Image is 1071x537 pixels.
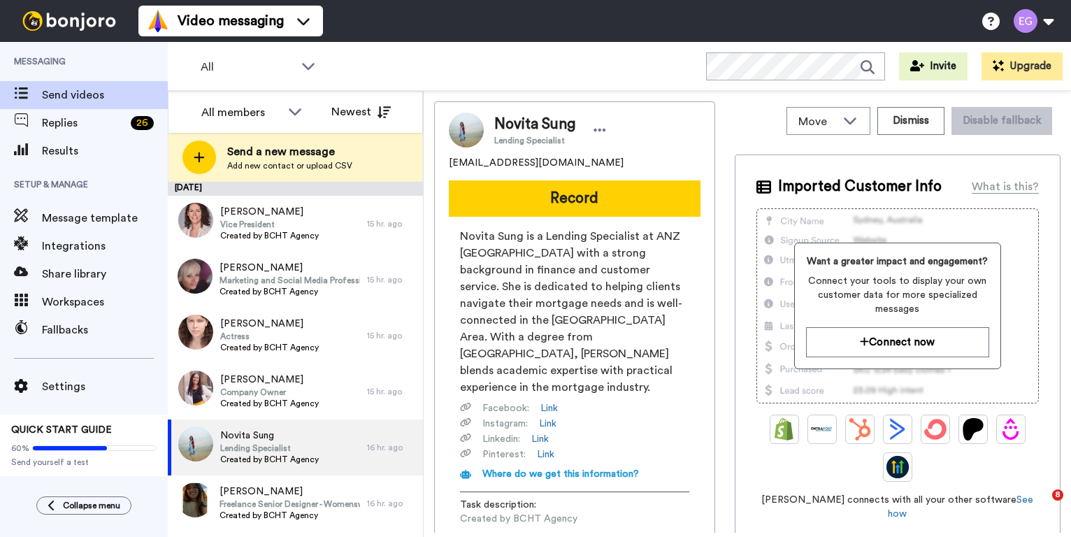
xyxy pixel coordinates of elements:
[220,342,319,353] span: Created by BCHT Agency
[494,114,575,135] span: Novita Sung
[982,52,1063,80] button: Upgrade
[42,87,168,103] span: Send videos
[220,485,360,499] span: [PERSON_NAME]
[482,447,526,461] span: Pinterest :
[1000,418,1022,441] img: Drip
[924,418,947,441] img: ConvertKit
[201,59,294,76] span: All
[220,230,319,241] span: Created by BCHT Agency
[42,143,168,159] span: Results
[220,510,360,521] span: Created by BCHT Agency
[42,115,125,131] span: Replies
[42,266,168,282] span: Share library
[220,387,319,398] span: Company Owner
[531,432,549,446] a: Link
[11,443,29,454] span: 60%
[806,255,989,268] span: Want a greater impact and engagement?
[178,259,213,294] img: 4fccde45-d365-45c1-801d-417e8644564b.jpg
[449,156,624,170] span: [EMAIL_ADDRESS][DOMAIN_NAME]
[178,427,213,461] img: 0d4b325e-3927-4c47-9784-70883de11aa4.jpg
[201,104,281,121] div: All members
[367,386,416,397] div: 15 hr. ago
[227,160,352,171] span: Add new contact or upload CSV
[178,203,213,238] img: 123db06d-04d8-4e34-bcd4-68386815d754.jpg
[539,417,556,431] a: Link
[227,143,352,160] span: Send a new message
[321,98,401,126] button: Newest
[540,401,558,415] a: Link
[42,238,168,255] span: Integrations
[367,498,416,509] div: 16 hr. ago
[147,10,169,32] img: vm-color.svg
[220,373,319,387] span: [PERSON_NAME]
[494,135,575,146] span: Lending Specialist
[537,447,554,461] a: Link
[367,442,416,453] div: 16 hr. ago
[460,512,593,526] span: Created by BCHT Agency
[811,418,833,441] img: Ontraport
[449,113,484,148] img: Image of Novita Sung
[806,274,989,316] span: Connect your tools to display your own customer data for more specialized messages
[42,378,168,395] span: Settings
[798,113,836,130] span: Move
[11,425,112,435] span: QUICK START GUIDE
[849,418,871,441] img: Hubspot
[951,107,1052,135] button: Disable fallback
[220,398,319,409] span: Created by BCHT Agency
[220,331,319,342] span: Actress
[42,210,168,227] span: Message template
[482,417,528,431] span: Instagram :
[220,429,319,443] span: Novita Sung
[449,180,700,217] button: Record
[778,176,942,197] span: Imported Customer Info
[168,182,423,196] div: [DATE]
[17,11,122,31] img: bj-logo-header-white.svg
[131,116,154,130] div: 26
[1052,489,1063,501] span: 8
[36,496,131,515] button: Collapse menu
[42,294,168,310] span: Workspaces
[220,454,319,465] span: Created by BCHT Agency
[972,178,1039,195] div: What is this?
[63,500,120,511] span: Collapse menu
[482,469,639,479] span: Where do we get this information?
[178,482,213,517] img: 3df06e17-27b1-44f1-aa98-6a8bca3ea129.jpg
[773,418,796,441] img: Shopify
[42,322,168,338] span: Fallbacks
[220,219,319,230] span: Vice President
[220,317,319,331] span: [PERSON_NAME]
[886,418,909,441] img: ActiveCampaign
[220,443,319,454] span: Lending Specialist
[220,499,360,510] span: Freelance Senior Designer - Womenswear
[899,52,968,80] button: Invite
[367,274,416,285] div: 15 hr. ago
[460,498,558,512] span: Task description :
[482,432,520,446] span: Linkedin :
[962,418,984,441] img: Patreon
[367,218,416,229] div: 15 hr. ago
[1023,489,1057,523] iframe: Intercom live chat
[806,327,989,357] button: Connect now
[11,457,157,468] span: Send yourself a test
[367,330,416,341] div: 15 hr. ago
[220,205,319,219] span: [PERSON_NAME]
[886,456,909,478] img: GoHighLevel
[178,11,284,31] span: Video messaging
[220,261,360,275] span: [PERSON_NAME]
[756,493,1039,521] span: [PERSON_NAME] connects with all your other software
[482,401,529,415] span: Facebook :
[178,315,213,350] img: bb9f7dc0-8fd0-4deb-a5be-1577c0b178d7.jpg
[178,371,213,406] img: e3ca7f73-2847-4777-be9a-78596710c55e.jpg
[220,286,360,297] span: Created by BCHT Agency
[877,107,944,135] button: Dismiss
[460,228,689,396] span: Novita Sung is a Lending Specialist at ANZ [GEOGRAPHIC_DATA] with a strong background in finance ...
[220,275,360,286] span: Marketing and Social Media Professional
